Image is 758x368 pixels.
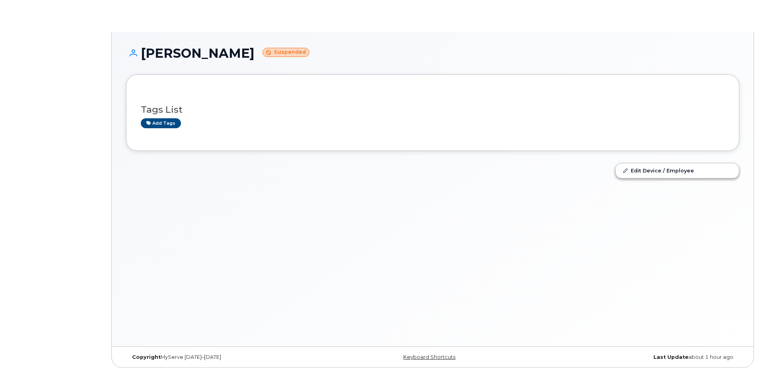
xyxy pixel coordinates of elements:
h1: [PERSON_NAME] [126,46,739,60]
a: Add tags [141,118,181,128]
div: about 1 hour ago [535,354,739,360]
h3: Tags List [141,105,725,115]
small: Suspended [262,48,309,57]
a: Edit Device / Employee [616,163,739,178]
strong: Last Update [653,354,688,360]
strong: Copyright [132,354,161,360]
a: Keyboard Shortcuts [403,354,455,360]
div: MyServe [DATE]–[DATE] [126,354,330,360]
